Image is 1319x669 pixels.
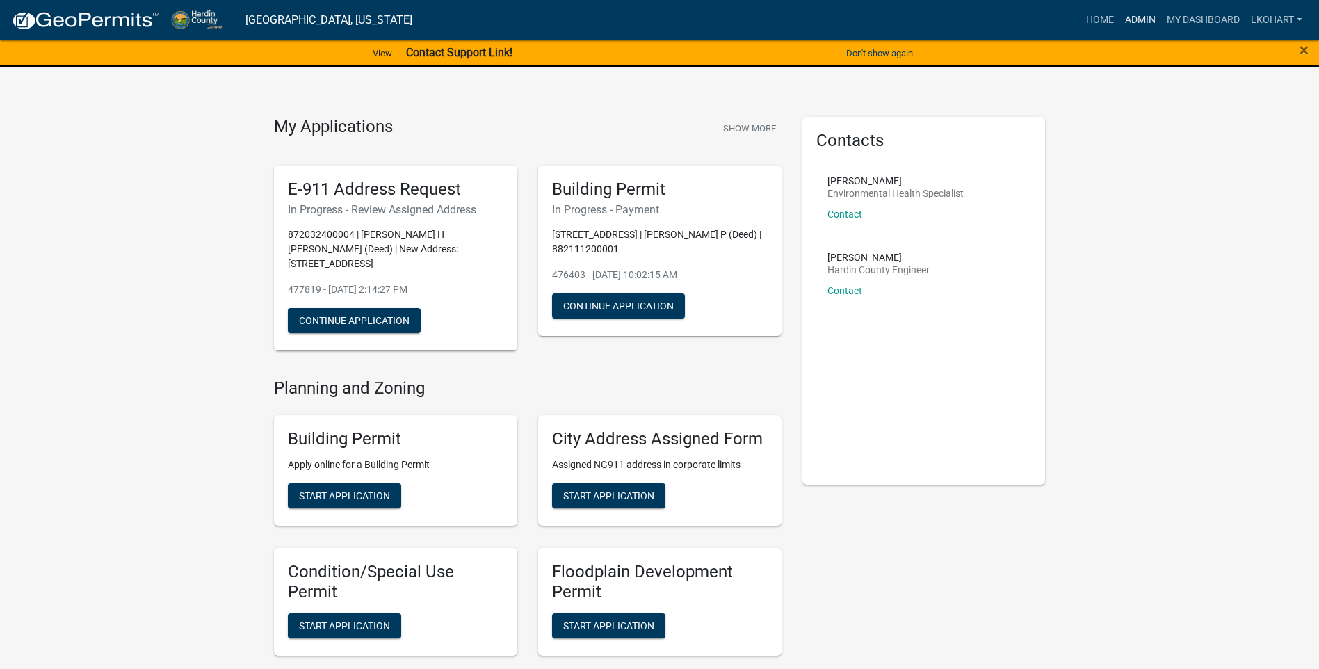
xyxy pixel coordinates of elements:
[1245,7,1308,33] a: lkohart
[827,265,930,275] p: Hardin County Engineer
[1081,7,1119,33] a: Home
[552,227,768,257] p: [STREET_ADDRESS] | [PERSON_NAME] P (Deed) | 882111200001
[288,179,503,200] h5: E-911 Address Request
[288,429,503,449] h5: Building Permit
[552,268,768,282] p: 476403 - [DATE] 10:02:15 AM
[552,458,768,472] p: Assigned NG911 address in corporate limits
[552,429,768,449] h5: City Address Assigned Form
[827,176,964,186] p: [PERSON_NAME]
[552,562,768,602] h5: Floodplain Development Permit
[718,117,782,140] button: Show More
[288,483,401,508] button: Start Application
[827,188,964,198] p: Environmental Health Specialist
[1119,7,1161,33] a: Admin
[552,613,665,638] button: Start Application
[563,620,654,631] span: Start Application
[288,613,401,638] button: Start Application
[288,203,503,216] h6: In Progress - Review Assigned Address
[299,490,390,501] span: Start Application
[827,209,862,220] a: Contact
[1300,42,1309,58] button: Close
[367,42,398,65] a: View
[245,8,412,32] a: [GEOGRAPHIC_DATA], [US_STATE]
[841,42,919,65] button: Don't show again
[171,10,234,29] img: Hardin County, Iowa
[563,490,654,501] span: Start Application
[288,282,503,297] p: 477819 - [DATE] 2:14:27 PM
[552,203,768,216] h6: In Progress - Payment
[288,227,503,271] p: 872032400004 | [PERSON_NAME] H [PERSON_NAME] (Deed) | New Address: [STREET_ADDRESS]
[288,308,421,333] button: Continue Application
[274,117,393,138] h4: My Applications
[288,458,503,472] p: Apply online for a Building Permit
[406,46,512,59] strong: Contact Support Link!
[552,293,685,319] button: Continue Application
[1161,7,1245,33] a: My Dashboard
[552,483,665,508] button: Start Application
[827,285,862,296] a: Contact
[1300,40,1309,60] span: ×
[299,620,390,631] span: Start Application
[816,131,1032,151] h5: Contacts
[827,252,930,262] p: [PERSON_NAME]
[552,179,768,200] h5: Building Permit
[274,378,782,398] h4: Planning and Zoning
[288,562,503,602] h5: Condition/Special Use Permit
